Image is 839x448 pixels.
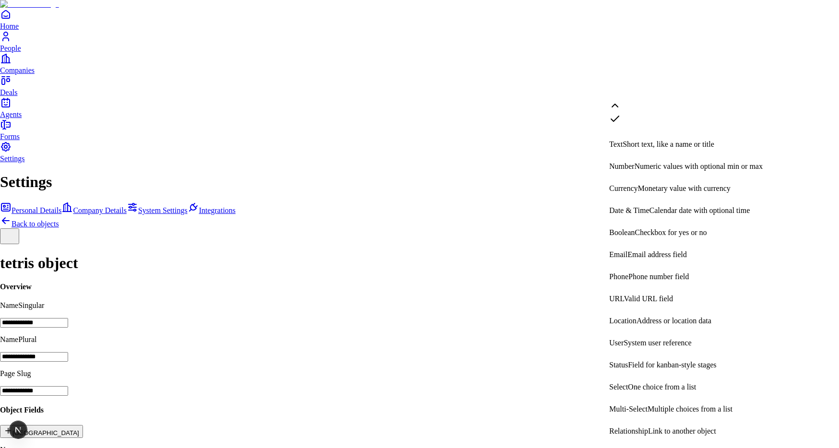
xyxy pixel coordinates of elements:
span: System user reference [624,339,691,347]
span: Relationship [609,427,648,435]
span: Location [609,317,637,325]
span: Field for kanban-style stages [628,361,716,369]
span: Short text, like a name or title [623,140,714,148]
span: Date & Time [609,206,650,214]
span: Link to another object [648,427,716,435]
span: Multiple choices from a list [648,405,733,413]
span: Phone [609,272,628,281]
span: Multi-Select [609,405,648,413]
span: Checkbox for yes or no [635,228,707,236]
span: Number [609,162,634,170]
span: Numeric values with optional min or max [634,162,763,170]
span: Email [609,250,627,259]
span: User [609,339,624,347]
span: Monetary value with currency [638,184,731,192]
span: Select [609,383,628,391]
span: Status [609,361,628,369]
span: Calendar date with optional time [650,206,750,214]
span: Text [609,140,623,148]
span: Boolean [609,228,635,236]
span: Email address field [627,250,687,259]
span: Valid URL field [624,295,674,303]
span: Currency [609,184,638,192]
span: URL [609,295,624,303]
span: Phone number field [628,272,689,281]
span: One choice from a list [628,383,696,391]
span: Address or location data [637,317,711,325]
